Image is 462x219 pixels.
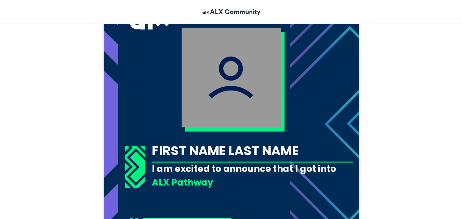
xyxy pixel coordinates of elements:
[182,28,281,127] img: user_filled.png
[201,7,261,17] a: ALX Community
[152,142,353,160] div: FIRST NAME LAST NAME
[152,162,353,187] div: I am excited to announce that I got into the
[124,146,145,188] img: 1718367053.733-03abb1a83a9aadad37b12c69bdb0dc1c60dcbf83.png
[201,8,210,17] img: ALX Community
[152,176,353,189] div: ALX Pathway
